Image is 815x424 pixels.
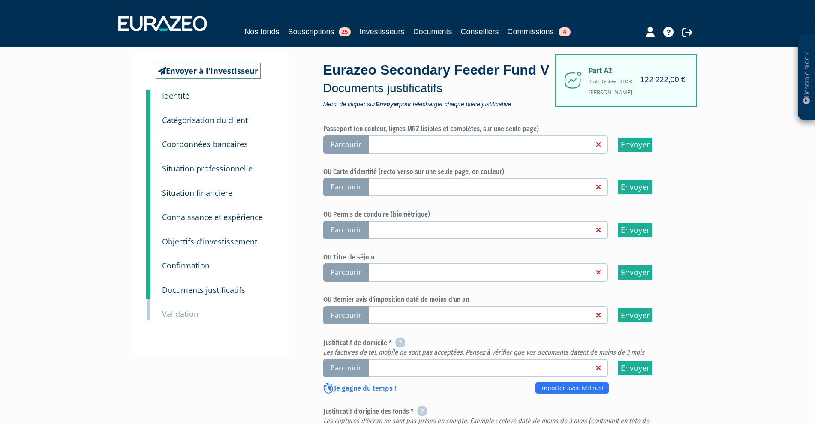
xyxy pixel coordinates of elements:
h6: OU Carte d'identité (recto verso sur une seule page, en couleur) [323,168,679,176]
span: Parcourir [323,178,369,196]
small: Coordonnées bancaires [162,139,248,149]
a: Conseillers [461,26,499,38]
p: Documents justificatifs [323,80,559,97]
span: Merci de cliquer sur pour télécharger chaque pièce justificative [323,101,559,107]
a: Investisseurs [359,26,404,38]
input: Envoyer [618,223,652,237]
img: 1732889491-logotype_eurazeo_blanc_rvb.png [118,16,207,31]
a: Envoyer à l'investisseur [156,63,261,79]
input: Envoyer [618,138,652,152]
input: Envoyer [618,361,652,375]
a: Documents [413,26,452,38]
small: Validation [162,309,198,319]
span: 4 [559,27,571,36]
input: Envoyer [618,180,652,194]
p: Je gagne du temps ! [323,383,396,394]
p: Besoin d'aide ? [802,39,812,116]
small: Situation professionnelle [162,163,253,174]
a: 1 [146,90,150,107]
a: Nos fonds [244,26,279,39]
h6: OU Permis de conduire (biométrique) [323,210,679,218]
small: Documents justificatifs [162,285,245,295]
span: Parcourir [323,263,369,282]
small: Connaissance et expérience [162,212,263,222]
span: 25 [339,27,351,36]
h6: Passeport (en couleur, lignes MRZ lisibles et complètes, sur une seule page) [323,125,679,133]
a: Importer avec MiTrust [535,382,609,394]
a: 6 [146,199,150,226]
a: Commissions4 [508,26,571,38]
a: 9 [146,272,150,299]
span: Parcourir [323,306,369,325]
a: 4 [146,151,150,177]
h6: OU Titre de séjour [323,253,679,261]
a: Souscriptions25 [288,26,351,38]
span: Parcourir [323,221,369,239]
a: 2 [146,102,150,129]
small: Situation financière [162,188,232,198]
small: Catégorisation du client [162,115,248,125]
em: Les factures de tel. mobile ne sont pas acceptées. Pensez à vérifier que vos documents datent de ... [323,348,644,356]
small: Confirmation [162,260,210,271]
small: Identité [162,90,189,101]
a: 8 [146,248,150,274]
a: 5 [146,175,150,202]
div: Eurazeo Secondary Feeder Fund V [323,60,559,108]
h6: OU dernier avis d'imposition daté de moins d'un an [323,296,679,304]
span: Parcourir [323,359,369,377]
span: Parcourir [323,135,369,154]
h6: Justificatif de domicile * [323,338,679,356]
a: 7 [146,224,150,250]
input: Envoyer [618,265,652,280]
input: Envoyer [618,308,652,322]
a: 3 [146,126,150,153]
strong: Envoyer [376,101,399,108]
small: Objectifs d'investissement [162,236,257,247]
